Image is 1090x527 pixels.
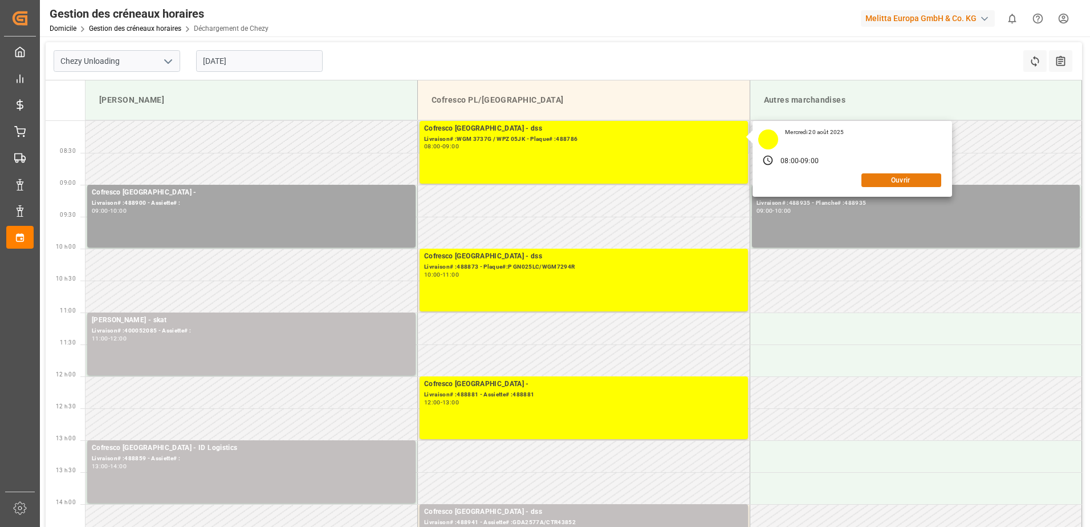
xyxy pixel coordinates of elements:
div: Livraison# :488935 - Planche# :488935 [757,198,1076,208]
a: Domicile [50,25,76,33]
div: Autres marchandises [759,90,1073,111]
div: Gestion des créneaux horaires [50,5,269,22]
div: Livraison# :488873 - Plaque#:P GN025LC/WGM7294R [424,262,743,272]
div: 12:00 [110,336,127,341]
div: 14:00 [110,464,127,469]
div: Cofresco [GEOGRAPHIC_DATA] - ID Logistics [92,443,411,454]
a: Gestion des créneaux horaires [89,25,181,33]
span: 10 h 30 [56,275,76,282]
div: [PERSON_NAME] - skat [92,315,411,326]
div: - [441,144,442,149]
div: Livraison# :WGM 3737G / WPZ 05JK - Plaque# :488786 [424,135,743,144]
div: - [108,336,110,341]
div: 13:00 [92,464,108,469]
button: Centre d’aide [1025,6,1051,31]
div: Cofresco PL/[GEOGRAPHIC_DATA] [427,90,741,111]
div: 10:00 [424,272,441,277]
div: 08:00 [424,144,441,149]
div: 11:00 [442,272,459,277]
span: 13 h 30 [56,467,76,473]
div: - [441,272,442,277]
span: 11:00 [60,307,76,314]
div: 09:00 [757,208,773,213]
div: Cofresco [GEOGRAPHIC_DATA] - [424,379,743,390]
span: 09:30 [60,212,76,218]
div: - [108,464,110,469]
div: 13:00 [442,400,459,405]
div: - [441,400,442,405]
div: 11:00 [92,336,108,341]
span: 11:30 [60,339,76,346]
div: - [799,156,800,167]
div: - [772,208,774,213]
span: 09:00 [60,180,76,186]
span: 10 h 00 [56,244,76,250]
div: Cofresco [GEOGRAPHIC_DATA] - dss [424,506,743,518]
div: [PERSON_NAME] [95,90,408,111]
font: Melitta Europa GmbH & Co. KG [865,13,977,25]
button: Melitta Europa GmbH & Co. KG [861,7,999,29]
div: Livraison# :488859 - Assiette# : [92,454,411,464]
div: Cofresco [GEOGRAPHIC_DATA] - [92,187,411,198]
span: 13 h 00 [56,435,76,441]
button: Ouvrir le menu [159,52,176,70]
div: 08:00 [780,156,799,167]
div: Cofresco [GEOGRAPHIC_DATA] - dss [424,123,743,135]
button: Afficher 0 nouvelles notifications [999,6,1025,31]
div: Livraison# :488881 - Assiette# :488881 [424,390,743,400]
input: Type à rechercher/sélectionner [54,50,180,72]
div: Livraison# :400052085 - Assiette# : [92,326,411,336]
div: 09:00 [92,208,108,213]
span: 12 h 00 [56,371,76,378]
div: 09:00 [442,144,459,149]
div: 09:00 [800,156,819,167]
span: 14 h 00 [56,499,76,505]
div: - [108,208,110,213]
div: Mercredi 20 août 2025 [781,128,848,136]
input: JJ-MM-AAAA [196,50,323,72]
div: 12:00 [424,400,441,405]
div: 10:00 [775,208,791,213]
span: 12 h 30 [56,403,76,410]
span: 08:30 [60,148,76,154]
div: Cofresco [GEOGRAPHIC_DATA] - dss [424,251,743,262]
button: Ouvrir [861,173,941,187]
div: Livraison# :488900 - Assiette# : [92,198,411,208]
div: 10:00 [110,208,127,213]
